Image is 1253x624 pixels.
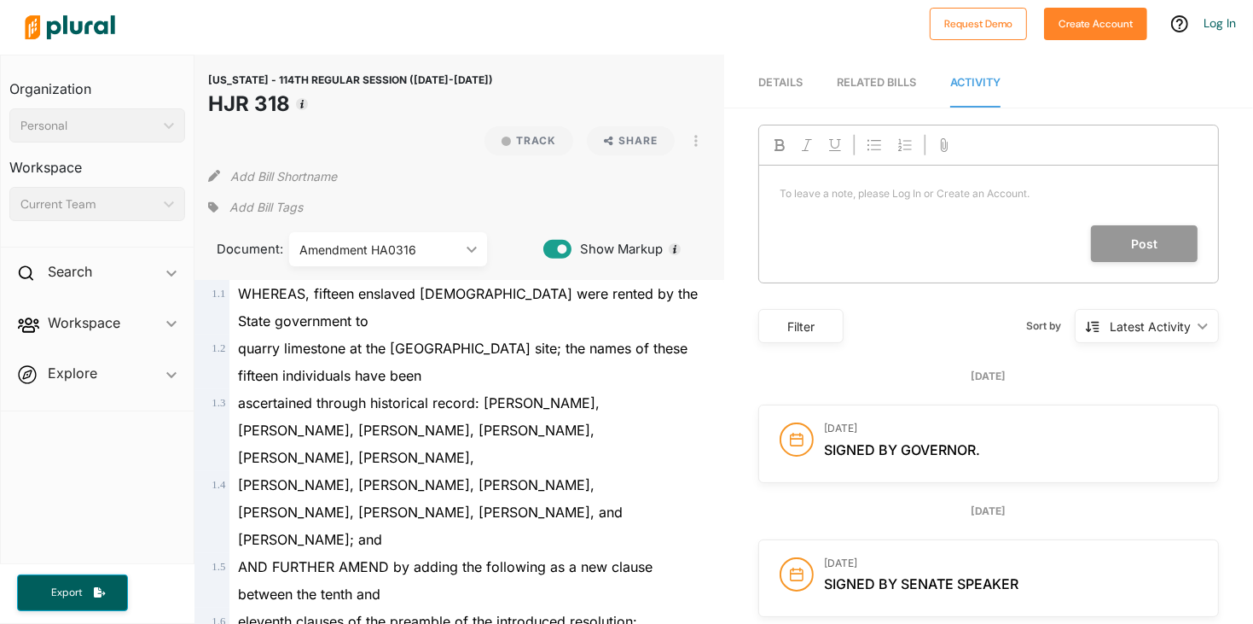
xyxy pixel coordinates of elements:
button: Create Account [1044,8,1147,40]
span: Sort by [1026,318,1075,334]
div: [DATE] [758,504,1219,519]
span: Activity [950,76,1001,89]
span: Details [758,76,803,89]
span: Add Bill Tags [229,199,303,216]
button: Add Bill Shortname [230,162,337,190]
span: Document: [208,240,268,259]
div: [DATE] [758,369,1219,384]
div: Tooltip anchor [667,242,682,257]
h1: HJR 318 [208,89,493,120]
span: AND FURTHER AMEND by adding the following as a new clause between the tenth and [238,558,653,603]
span: 1 . 2 [212,342,225,354]
button: Share [580,126,682,155]
span: WHEREAS, fifteen enslaved [DEMOGRAPHIC_DATA] were rented by the State government to [238,285,698,329]
div: Personal [20,117,157,135]
span: Show Markup [571,240,663,259]
a: Activity [950,59,1001,108]
button: Track [484,126,573,155]
span: Signed by Senate Speaker [824,575,1018,592]
span: Signed by Governor. [824,441,980,458]
h2: Search [48,262,92,281]
a: Log In [1204,15,1236,31]
div: Tooltip anchor [294,96,310,112]
span: ascertained through historical record: [PERSON_NAME], [PERSON_NAME], [PERSON_NAME], [PERSON_NAME]... [238,394,600,466]
h3: [DATE] [824,423,1198,434]
div: Current Team [20,195,157,213]
button: Post [1091,225,1198,262]
a: Create Account [1044,14,1147,32]
div: RELATED BILLS [837,74,916,90]
span: 1 . 4 [212,479,225,491]
span: [PERSON_NAME], [PERSON_NAME], [PERSON_NAME], [PERSON_NAME], [PERSON_NAME], [PERSON_NAME], and [PE... [238,476,623,548]
div: Amendment HA0316 [299,241,459,259]
button: Request Demo [930,8,1027,40]
div: Latest Activity [1110,318,1191,335]
a: Request Demo [930,14,1027,32]
button: Export [17,574,128,611]
button: Share [587,126,675,155]
h3: Organization [9,64,185,102]
span: [US_STATE] - 114TH REGULAR SESSION ([DATE]-[DATE]) [208,73,493,86]
div: Filter [769,318,832,335]
span: 1 . 1 [212,288,225,300]
a: RELATED BILLS [837,59,916,108]
h3: Workspace [9,143,185,180]
a: Details [758,59,803,108]
span: quarry limestone at the [GEOGRAPHIC_DATA] site; the names of these fifteen individuals have been [238,340,687,384]
div: Add tags [208,195,302,220]
span: 1 . 5 [212,561,225,573]
span: Export [39,586,94,600]
h3: [DATE] [824,557,1198,569]
span: 1 . 3 [212,397,225,409]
